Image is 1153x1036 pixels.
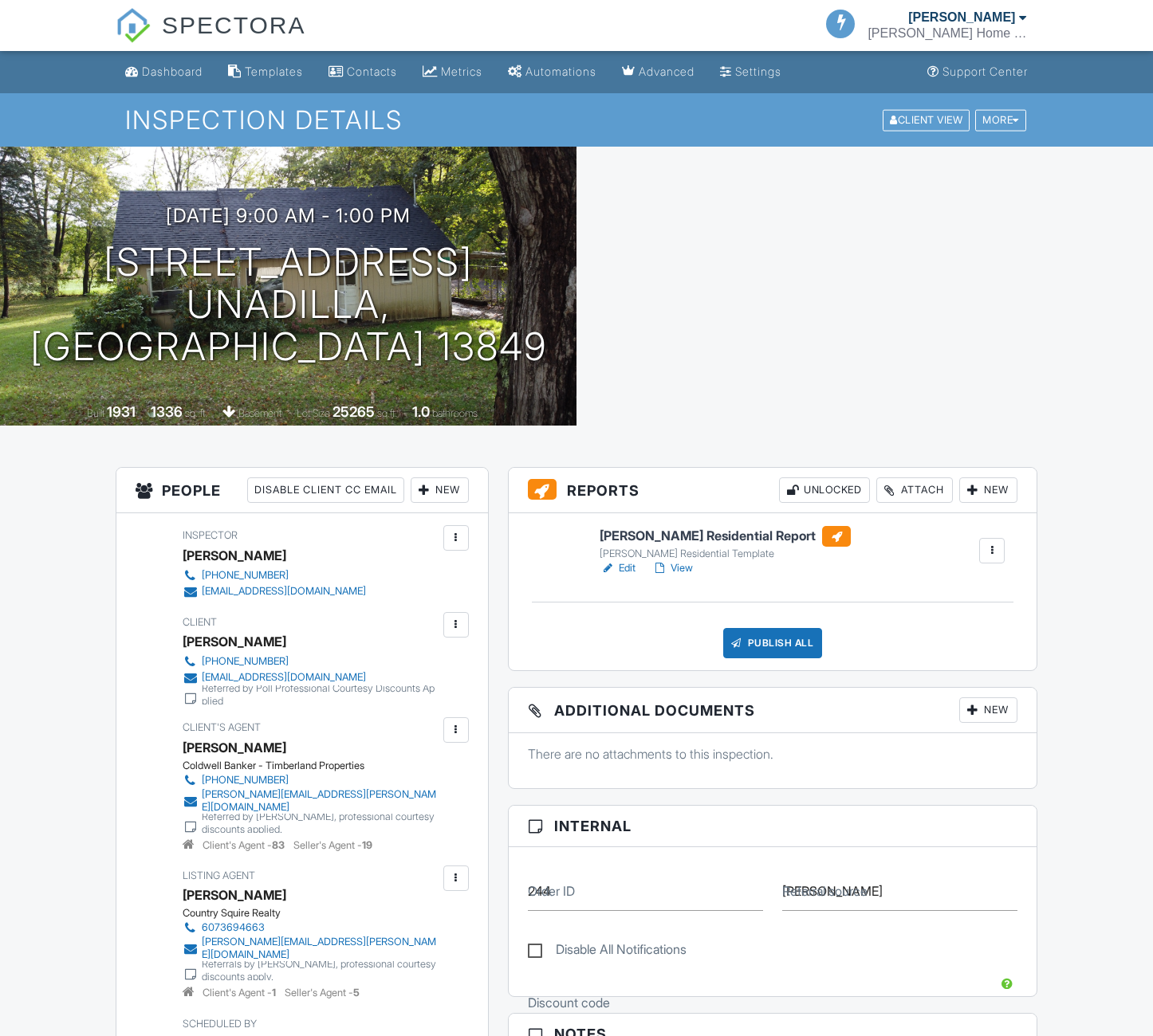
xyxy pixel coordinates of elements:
div: [PERSON_NAME] [183,544,286,567]
a: Contacts [322,57,403,87]
h3: Reports [509,468,1037,513]
a: SPECTORA [116,24,306,53]
a: [EMAIL_ADDRESS][DOMAIN_NAME] [183,583,366,599]
a: [PHONE_NUMBER] [183,653,439,669]
div: 1.0 [412,403,430,420]
span: sq.ft. [377,407,397,419]
div: Contacts [347,65,397,78]
div: Advanced [639,65,695,78]
span: Client [183,616,217,628]
div: [PERSON_NAME][EMAIL_ADDRESS][PERSON_NAME][DOMAIN_NAME] [202,788,439,814]
a: [PHONE_NUMBER] [183,772,439,788]
a: [PERSON_NAME] [183,736,286,759]
div: Publish All [723,628,823,658]
div: Country Squire Realty [183,907,452,920]
span: Built [87,407,104,419]
span: Inspector [183,529,238,541]
div: Referred by [PERSON_NAME], professional courtesy discounts applied. [202,810,439,836]
div: Disable Client CC Email [247,477,404,503]
strong: 1 [272,987,276,999]
span: SPECTORA [162,8,306,41]
span: Client's Agent - [203,987,278,999]
div: Unlocked [779,477,870,503]
a: [EMAIL_ADDRESS][DOMAIN_NAME] [183,669,439,685]
a: [PHONE_NUMBER] [183,567,366,583]
div: Support Center [942,65,1028,78]
span: Client's Agent [183,721,261,733]
div: Client View [883,109,970,131]
div: Templates [245,65,303,78]
div: 25265 [333,403,375,420]
div: Attach [876,477,953,503]
a: 6073694663 [183,920,439,936]
h3: Internal [509,806,1037,847]
p: There are no attachments to this inspection. [528,745,1018,763]
span: bathrooms [432,407,478,419]
label: Referral source [782,882,868,900]
h6: [PERSON_NAME] Residential Report [600,526,851,547]
span: Listing Agent [183,869,255,881]
span: Client's Agent - [203,839,287,851]
div: [PERSON_NAME] [183,630,286,653]
a: [PERSON_NAME][EMAIL_ADDRESS][PERSON_NAME][DOMAIN_NAME] [183,788,439,814]
div: Metrics [441,65,482,78]
img: The Best Home Inspection Software - Spectora [116,8,151,43]
span: Seller's Agent - [293,839,372,851]
div: More [975,109,1026,131]
a: [PERSON_NAME] [183,883,286,907]
a: Edit [600,560,636,576]
div: [EMAIL_ADDRESS][DOMAIN_NAME] [202,671,366,684]
h3: Additional Documents [509,688,1037,733]
div: 6073694663 [202,921,265,934]
a: View [651,560,693,576]
div: Kincaid Home Inspection Services [868,26,1027,41]
a: Dashboard [119,57,209,87]
div: 1336 [151,403,183,420]
span: Scheduled By [183,1018,257,1030]
div: New [959,477,1017,503]
label: Disable All Notifications [528,942,687,962]
div: New [959,697,1017,723]
div: Coldwell Banker - Timberland Properties [183,759,452,772]
div: [EMAIL_ADDRESS][DOMAIN_NAME] [202,585,366,598]
strong: 19 [362,839,372,851]
div: Referred by Poll Professional Courtesy Discounts Applied [202,682,439,708]
span: Lot Size [297,407,330,419]
label: Order ID [528,882,575,900]
span: sq. ft. [185,407,207,419]
a: [PERSON_NAME] Residential Report [PERSON_NAME] Residential Template [600,526,851,561]
div: [PERSON_NAME][EMAIL_ADDRESS][PERSON_NAME][DOMAIN_NAME] [202,936,439,961]
div: New [411,477,469,503]
a: Client View [881,113,974,125]
span: Seller's Agent - [285,987,360,999]
div: Settings [735,65,781,78]
div: [PERSON_NAME] [908,10,1015,26]
a: Metrics [416,57,489,87]
h1: [STREET_ADDRESS] Unadilla, [GEOGRAPHIC_DATA] 13849 [26,241,551,367]
a: [PERSON_NAME][EMAIL_ADDRESS][PERSON_NAME][DOMAIN_NAME] [183,936,439,961]
a: Templates [222,57,309,87]
div: [PHONE_NUMBER] [202,774,289,787]
div: [PHONE_NUMBER] [202,569,289,582]
a: Advanced [616,57,701,87]
h3: People [116,468,488,513]
div: Referrals by [PERSON_NAME], professional courtesy discounts apply. [202,958,439,983]
strong: 83 [272,839,285,851]
a: Support Center [921,57,1034,87]
a: Automations (Basic) [502,57,603,87]
div: Dashboard [142,65,203,78]
strong: 5 [353,987,360,999]
label: Discount code [528,994,610,1011]
span: basement [238,407,281,419]
div: Automations [525,65,596,78]
div: 1931 [107,403,136,420]
a: Settings [714,57,788,87]
h1: Inspection Details [125,106,1027,134]
div: [PHONE_NUMBER] [202,655,289,668]
div: [PERSON_NAME] Residential Template [600,547,851,560]
h3: [DATE] 9:00 am - 1:00 pm [166,205,411,226]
